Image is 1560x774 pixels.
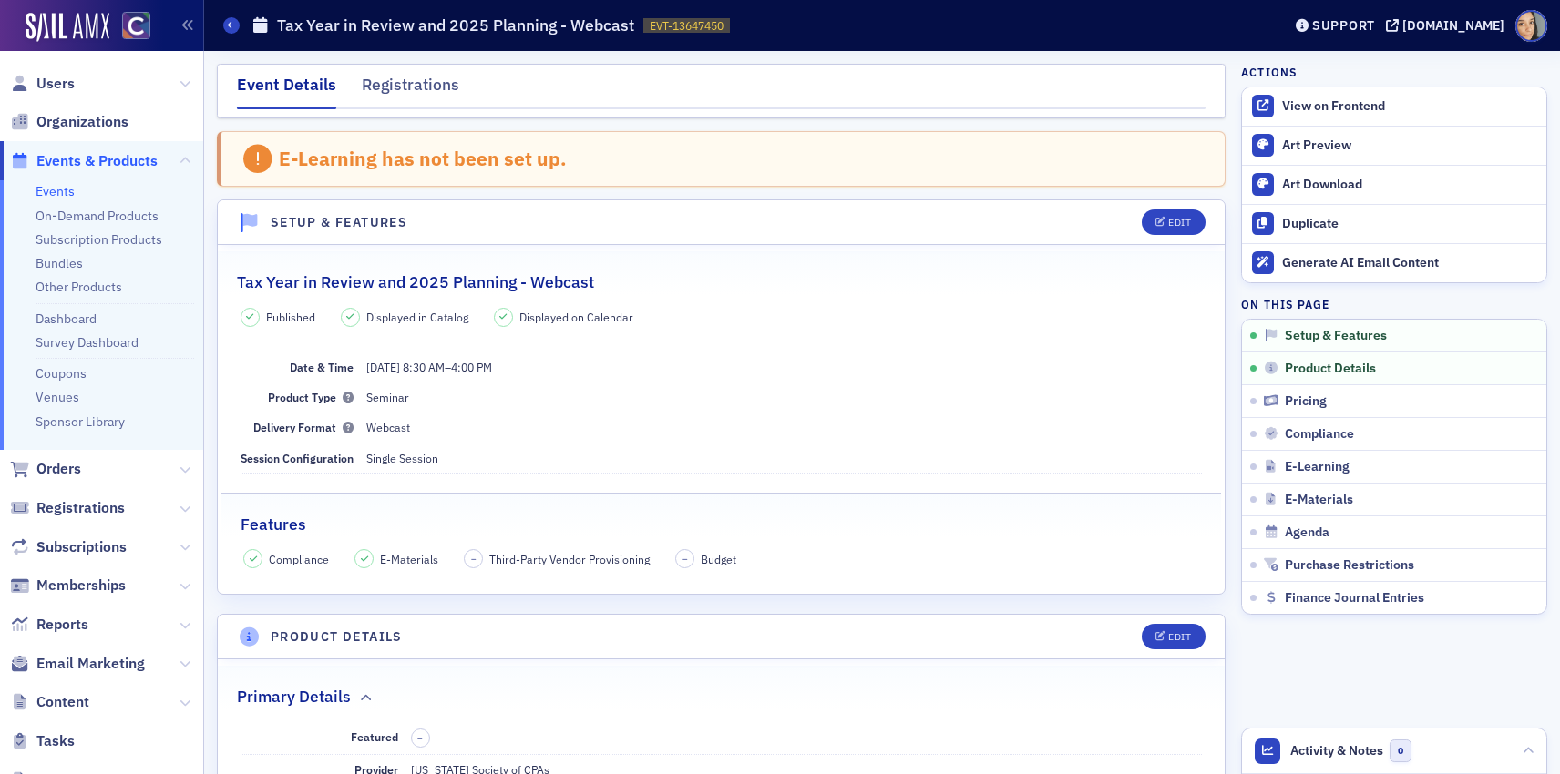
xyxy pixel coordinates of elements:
[237,73,336,109] div: Event Details
[10,459,81,479] a: Orders
[1312,17,1375,34] div: Support
[1285,328,1387,344] span: Setup & Features
[36,537,127,557] span: Subscriptions
[237,685,351,708] h2: Primary Details
[36,151,158,171] span: Events & Products
[10,654,145,674] a: Email Marketing
[1168,218,1191,228] div: Edit
[277,15,634,36] h1: Tax Year in Review and 2025 Planning - Webcast
[253,420,354,434] span: Delivery Format
[1285,492,1353,508] span: E-Materials
[10,615,88,635] a: Reports
[362,73,459,107] div: Registrations
[271,213,407,232] h4: Setup & Features
[10,112,128,132] a: Organizations
[1142,209,1205,235] button: Edit
[1285,426,1354,443] span: Compliance
[1386,19,1511,32] button: [DOMAIN_NAME]
[109,12,150,43] a: View Homepage
[1285,524,1329,541] span: Agenda
[268,390,354,404] span: Product Type
[10,537,127,557] a: Subscriptions
[36,731,75,751] span: Tasks
[1242,243,1546,282] button: Generate AI Email Content
[1515,10,1547,42] span: Profile
[1241,64,1298,80] h4: Actions
[471,553,477,565] span: –
[451,360,492,374] time: 4:00 PM
[1282,216,1537,232] div: Duplicate
[36,389,79,405] a: Venues
[701,551,736,567] span: Budget
[241,451,354,465] span: Session Configuration
[290,360,354,374] span: Date & Time
[1282,98,1537,115] div: View on Frontend
[1285,393,1327,410] span: Pricing
[36,334,139,351] a: Survey Dashboard
[1282,177,1537,193] div: Art Download
[519,309,633,325] span: Displayed on Calendar
[271,627,403,647] h4: Product Details
[36,365,87,382] a: Coupons
[36,112,128,132] span: Organizations
[1285,557,1414,574] span: Purchase Restrictions
[1142,624,1205,649] button: Edit
[10,575,126,596] a: Memberships
[1168,632,1191,642] div: Edit
[1285,590,1424,606] span: Finance Journal Entries
[1402,17,1504,34] div: [DOMAIN_NAME]
[269,551,329,567] span: Compliance
[36,311,97,327] a: Dashboard
[1242,127,1546,165] a: Art Preview
[1242,87,1546,126] a: View on Frontend
[36,74,75,94] span: Users
[10,151,158,171] a: Events & Products
[36,615,88,635] span: Reports
[1282,255,1537,271] div: Generate AI Email Content
[417,732,423,745] span: –
[1285,459,1350,475] span: E-Learning
[366,360,492,374] span: –
[366,420,410,434] span: Webcast
[10,498,125,518] a: Registrations
[489,551,650,567] span: Third-Party Vendor Provisioning
[1282,137,1537,154] div: Art Preview
[266,309,315,325] span: Published
[366,390,409,404] span: Seminar
[36,208,159,224] a: On-Demand Products
[36,575,126,596] span: Memberships
[1290,741,1383,760] span: Activity & Notes
[10,731,75,751] a: Tasks
[366,451,438,465] span: Single Session
[1242,165,1546,204] a: Art Download
[366,309,468,325] span: Displayed in Catalog
[36,279,122,295] a: Other Products
[10,74,75,94] a: Users
[1285,361,1376,377] span: Product Details
[36,413,125,430] a: Sponsor Library
[380,551,438,567] span: E-Materials
[26,13,109,42] img: SailAMX
[1242,204,1546,243] button: Duplicate
[36,654,145,674] span: Email Marketing
[650,18,724,34] span: EVT-13647450
[1241,296,1547,312] h4: On this page
[241,513,306,536] h2: Features
[279,147,567,170] div: E-Learning has not been set up.
[36,183,75,199] a: Events
[36,231,162,248] a: Subscription Products
[366,360,400,374] span: [DATE]
[682,553,688,565] span: –
[1390,739,1412,762] span: 0
[351,729,398,744] span: Featured
[36,692,89,712] span: Content
[36,498,125,518] span: Registrations
[403,360,445,374] time: 8:30 AM
[10,692,89,712] a: Content
[36,459,81,479] span: Orders
[122,12,150,40] img: SailAMX
[237,270,594,294] h2: Tax Year in Review and 2025 Planning - Webcast
[36,255,83,271] a: Bundles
